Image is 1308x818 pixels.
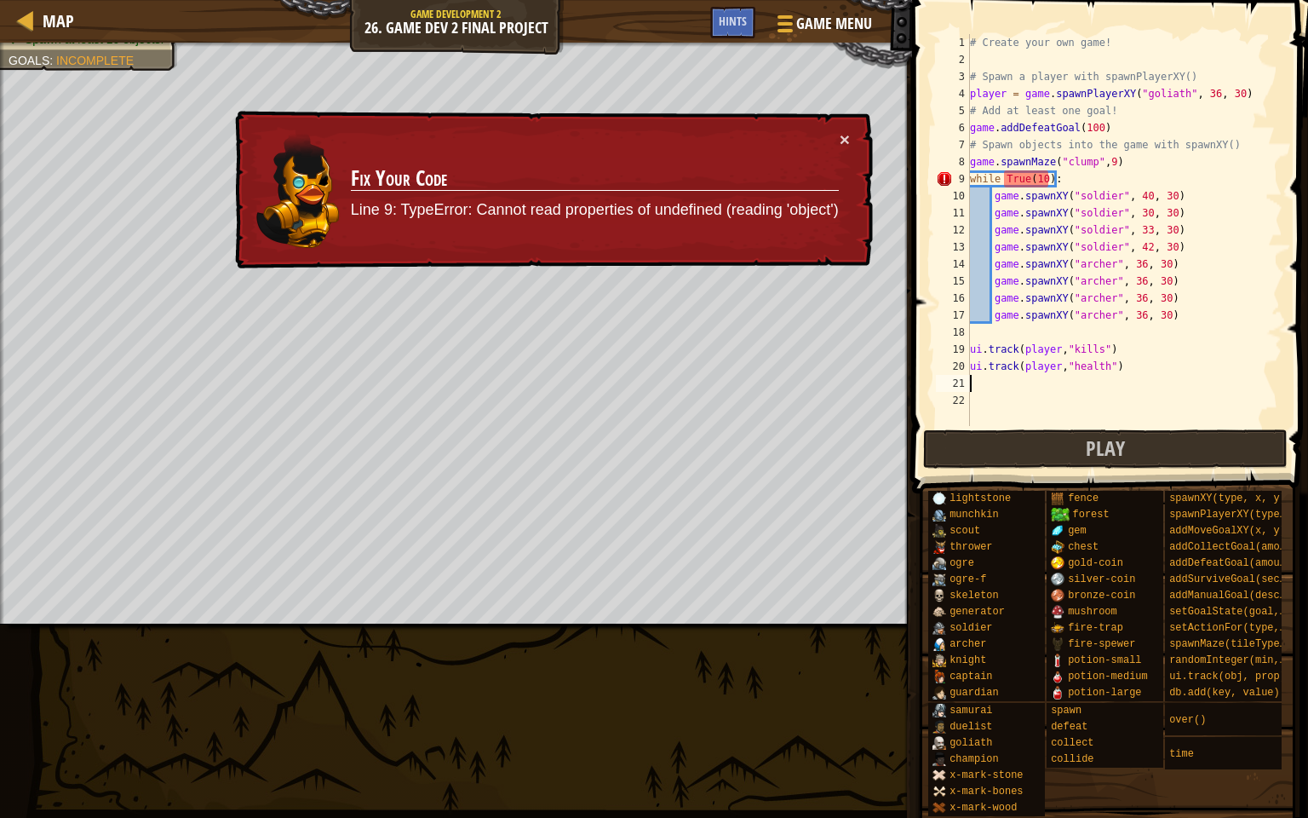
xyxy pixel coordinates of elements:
[34,9,74,32] a: Map
[840,134,851,152] button: ×
[936,307,970,324] div: 17
[56,54,134,67] span: Incomplete
[936,170,970,187] div: 9
[932,605,946,619] img: portrait.png
[949,721,992,733] span: duelist
[932,752,946,766] img: portrait.png
[1051,492,1064,505] img: portrait.png
[936,153,970,170] div: 8
[936,341,970,358] div: 19
[1068,606,1117,618] span: mushroom
[1068,638,1135,650] span: fire-spewer
[1169,714,1206,726] span: over()
[719,13,747,29] span: Hints
[9,54,49,67] span: Goals
[1051,753,1093,765] span: collide
[936,256,970,273] div: 14
[936,290,970,307] div: 16
[949,786,1023,798] span: x-mark-bones
[949,671,992,683] span: captain
[1068,590,1135,602] span: bronze-coin
[932,589,946,602] img: portrait.png
[949,606,1005,618] span: generator
[949,705,992,717] span: samurai
[932,704,946,717] img: portrait.png
[932,556,946,570] img: portrait.png
[936,187,970,204] div: 10
[932,540,946,554] img: portrait.png
[1051,737,1093,749] span: collect
[1086,435,1125,462] span: Play
[932,637,946,651] img: portrait.png
[936,324,970,341] div: 18
[949,493,1011,504] span: lightstone
[351,164,839,194] h3: Fix Your Code
[932,508,946,521] img: portrait.png
[936,68,970,85] div: 3
[1073,509,1110,521] span: forest
[1051,508,1069,521] img: trees_1.png
[932,670,946,683] img: portrait.png
[932,736,946,750] img: portrait.png
[949,687,999,699] span: guardian
[1051,605,1064,619] img: portrait.png
[1068,525,1087,537] span: gem
[350,197,838,225] p: Line 9: TypeError: Cannot read properties of undefined (reading 'object')
[1169,671,1286,683] span: ui.track(obj, prop)
[796,13,872,35] span: Game Menu
[936,51,970,68] div: 2
[949,590,999,602] span: skeleton
[936,392,970,409] div: 22
[255,127,341,245] img: duck_ritic.png
[1068,541,1099,553] span: chest
[932,686,946,700] img: portrait.png
[1051,540,1064,554] img: portrait.png
[936,239,970,256] div: 13
[932,524,946,538] img: portrait.png
[764,7,882,47] button: Game Menu
[936,102,970,119] div: 5
[949,541,992,553] span: thrower
[1068,557,1123,569] span: gold-coin
[949,509,999,521] span: munchkin
[1051,721,1087,733] span: defeat
[1051,705,1081,717] span: spawn
[949,737,992,749] span: goliath
[936,204,970,222] div: 11
[1051,556,1064,570] img: portrait.png
[936,273,970,290] div: 15
[936,136,970,153] div: 7
[1068,622,1123,634] span: fire-trap
[1169,541,1304,553] span: addCollectGoal(amount)
[1051,573,1064,586] img: portrait.png
[936,34,970,51] div: 1
[1051,637,1064,651] img: portrait.png
[1068,671,1148,683] span: potion-medium
[949,557,974,569] span: ogre
[936,119,970,136] div: 6
[932,492,946,505] img: portrait.png
[932,573,946,586] img: portrait.png
[949,525,980,537] span: scout
[1169,557,1298,569] span: addDefeatGoal(amount)
[49,54,56,67] span: :
[936,375,970,392] div: 21
[1169,748,1194,760] span: time
[1051,670,1064,683] img: portrait.png
[1068,573,1135,585] span: silver-coin
[936,358,970,375] div: 20
[949,654,986,666] span: knight
[1051,589,1064,602] img: portrait.png
[1068,493,1099,504] span: fence
[932,654,946,667] img: portrait.png
[932,621,946,635] img: portrait.png
[949,622,992,634] span: soldier
[923,429,1288,469] button: Play
[1068,654,1141,666] span: potion-small
[949,753,999,765] span: champion
[43,9,74,32] span: Map
[936,85,970,102] div: 4
[936,222,970,239] div: 12
[1051,654,1064,667] img: portrait.png
[949,573,986,585] span: ogre-f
